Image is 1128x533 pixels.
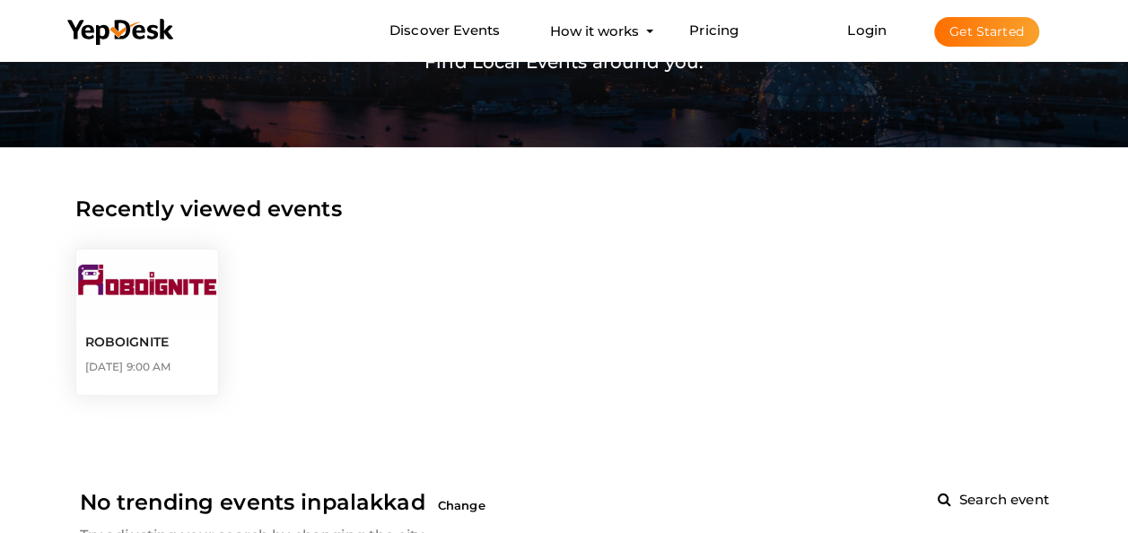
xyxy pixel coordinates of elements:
button: Get Started [934,17,1039,47]
label: Recently viewed events [75,192,342,226]
span: Search event [955,491,1049,508]
a: Login [847,22,887,39]
a: ROBOIGNITE [85,335,209,350]
span: Change [432,498,485,512]
div: [DATE] 9:00 AM [85,359,209,374]
label: No trending events in [80,485,485,520]
a: Discover Events [389,14,500,48]
span: palakkad [321,489,424,515]
img: A5443PDH_small.png [76,249,218,321]
button: How it works [545,14,644,48]
a: Pricing [689,14,739,48]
